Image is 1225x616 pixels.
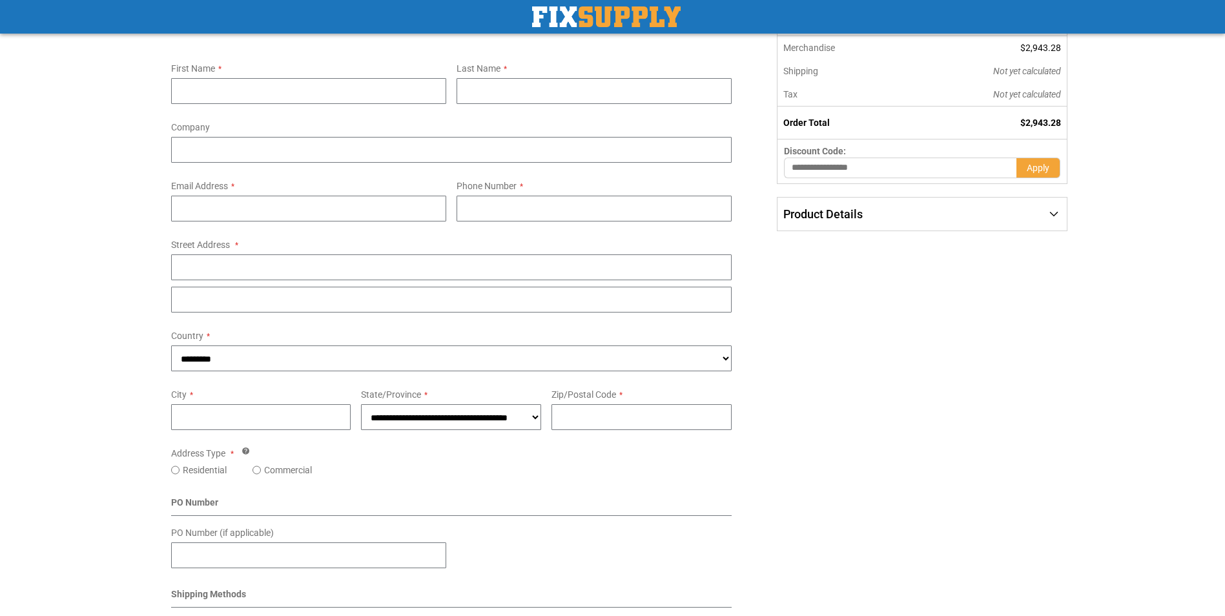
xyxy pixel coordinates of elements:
label: Commercial [264,464,312,477]
span: Country [171,331,203,341]
img: Fix Industrial Supply [532,6,681,27]
span: City [171,389,187,400]
span: Product Details [783,207,863,221]
span: Address Type [171,448,225,458]
span: PO Number (if applicable) [171,528,274,538]
span: Discount Code: [784,146,846,156]
span: Zip/Postal Code [551,389,616,400]
span: Phone Number [457,181,517,191]
span: First Name [171,63,215,74]
span: $2,943.28 [1020,43,1061,53]
span: Apply [1027,163,1049,173]
span: Not yet calculated [993,89,1061,99]
strong: Order Total [783,118,830,128]
div: PO Number [171,496,732,516]
span: State/Province [361,389,421,400]
span: Company [171,122,210,132]
span: Not yet calculated [993,66,1061,76]
div: Shipping Methods [171,588,732,608]
button: Apply [1016,158,1060,178]
span: $2,943.28 [1020,118,1061,128]
span: Last Name [457,63,500,74]
span: Email Address [171,181,228,191]
label: Residential [183,464,227,477]
th: Merchandise [777,36,906,59]
span: Shipping [783,66,818,76]
span: Street Address [171,240,230,250]
a: store logo [532,6,681,27]
th: Tax [777,83,906,107]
